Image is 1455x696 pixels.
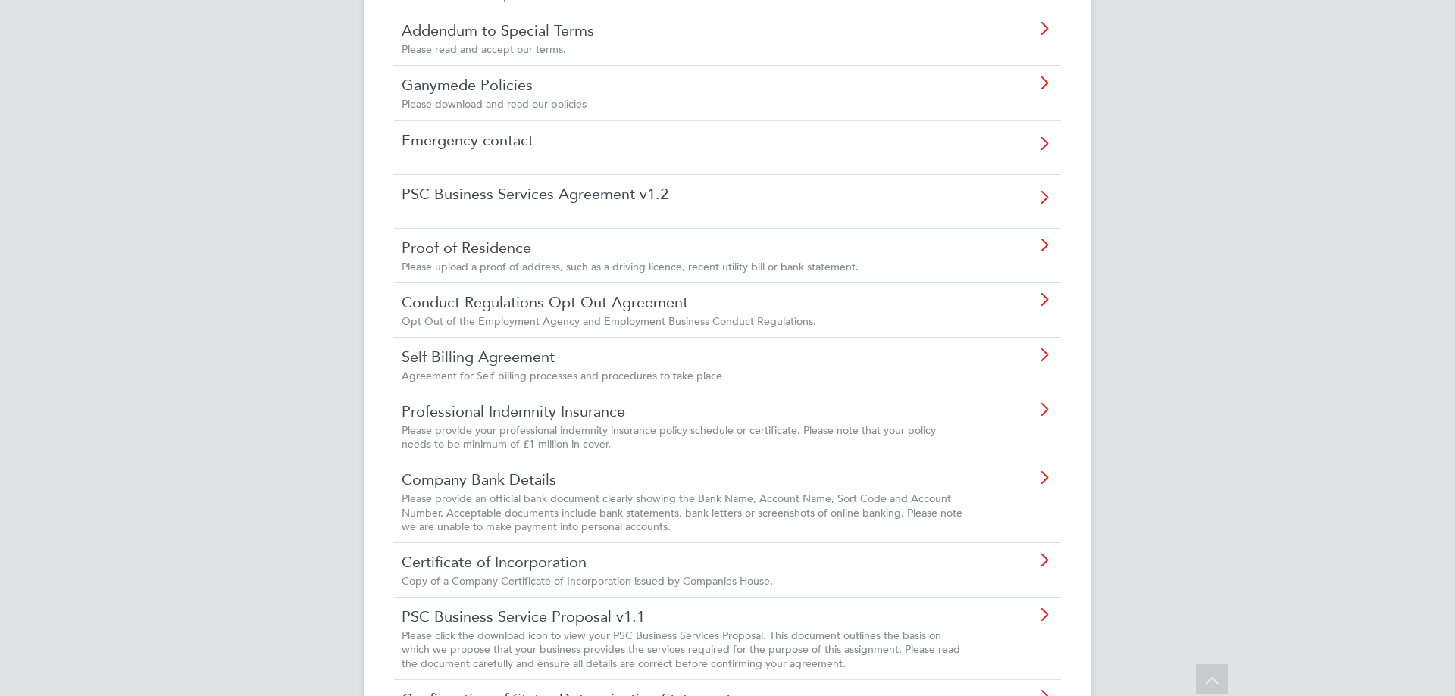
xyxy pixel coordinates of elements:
[402,130,968,150] a: Emergency contact
[402,42,566,56] span: Please read and accept our terms.
[402,552,968,572] a: Certificate of Incorporation
[402,401,968,421] a: Professional Indemnity Insurance
[402,260,859,273] span: Please upload a proof of address, such as a driving licence, recent utility bill or bank statement.
[402,492,962,532] span: Please provide an official bank document clearly showing the Bank Name, Account Name, Sort Code a...
[402,238,968,257] a: Proof of Residence
[402,574,773,588] span: Copy of a Company Certificate of Incorporation issued by Companies House.
[402,314,816,328] span: Opt Out of the Employment Agency and Employment Business Conduct Regulations.
[402,629,960,669] span: Please click the download icon to view your PSC Business Services Proposal. This document outline...
[402,20,968,40] a: Addendum to Special Terms
[402,470,968,489] a: Company Bank Details
[402,607,968,626] a: PSC Business Service Proposal v1.1
[402,75,968,95] a: Ganymede Policies
[402,184,968,204] a: PSC Business Services Agreement v1.2
[402,423,936,451] span: Please provide your professional indemnity insurance policy schedule or certificate. Please note ...
[402,369,722,382] span: Agreement for Self billing processes and procedures to take place
[402,97,587,111] span: Please download and read our policies
[402,347,968,367] a: Self Billing Agreement
[402,292,968,312] a: Conduct Regulations Opt Out Agreement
